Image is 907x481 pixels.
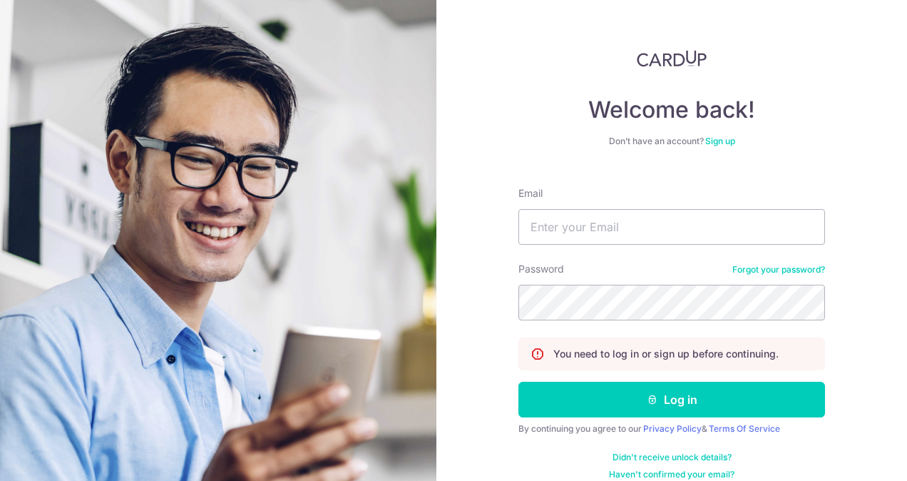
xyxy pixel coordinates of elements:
img: CardUp Logo [637,50,707,67]
a: Didn't receive unlock details? [613,452,732,463]
div: By continuing you agree to our & [518,423,825,435]
button: Log in [518,382,825,417]
a: Sign up [705,136,735,146]
a: Forgot your password? [732,264,825,275]
a: Privacy Policy [643,423,702,434]
a: Haven't confirmed your email? [609,469,734,480]
label: Email [518,186,543,201]
h4: Welcome back! [518,96,825,124]
div: Don’t have an account? [518,136,825,147]
label: Password [518,262,564,276]
p: You need to log in or sign up before continuing. [553,347,779,361]
a: Terms Of Service [709,423,780,434]
input: Enter your Email [518,209,825,245]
